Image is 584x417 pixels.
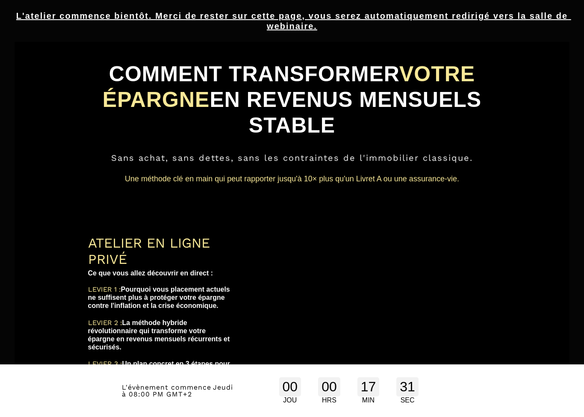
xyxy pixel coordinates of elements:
[122,383,233,398] span: Jeudi à 08:00 PM GMT+2
[88,269,213,277] b: Ce que vous allez découvrir en direct :
[111,153,473,163] span: Sans achat, sans dettes, sans les contraintes de l'immobilier classique.
[88,286,232,309] b: Pourquoi vous placement actuels ne suffisent plus à protéger votre épargne contre l'inflation et ...
[16,11,571,31] u: L'atelier commence bientôt. Merci de rester sur cette page, vous serez automatiquement redirigé v...
[396,377,419,396] div: 31
[88,235,231,267] div: ATELIER EN LIGNE PRIVÉ
[88,319,232,351] b: La méthode hybride révolutionnaire qui transforme votre épargne en revenus mensuels récurrents et...
[88,360,122,368] span: LEVIER 3 :
[396,396,419,404] div: SEC
[318,377,340,396] div: 00
[88,57,496,142] h1: COMMENT TRANSFORMER EN REVENUS MENSUELS STABLE
[357,396,380,404] div: MIN
[318,396,340,404] div: HRS
[122,383,211,391] span: L'évènement commence
[279,377,301,396] div: 00
[125,174,459,183] span: Une méthode clé en main qui peut rapporter jusqu'à 10× plus qu'un Livret A ou une assurance-vie.
[357,377,380,396] div: 17
[88,319,122,327] span: LEVIER 2 :
[279,396,301,404] div: JOU
[88,360,232,384] b: Un plan concret en 3 étapes pour automatiser et sécuriser vos revenus dès les premiers mois.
